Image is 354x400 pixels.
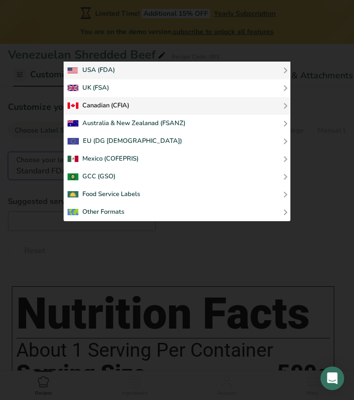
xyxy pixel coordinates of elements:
div: Food Service Labels [68,189,140,200]
div: UK (FSA) [68,82,109,94]
img: 2Q== [68,173,78,180]
div: GCC (GSO) [68,171,115,183]
div: Australia & New Zealanad (FSANZ) [68,118,185,130]
div: Canadian (CFIA) [68,100,129,112]
div: Other Formats [68,206,124,218]
div: EU (DG [DEMOGRAPHIC_DATA]) [68,135,182,147]
div: Mexico (COFEPRIS) [68,153,139,165]
div: Open Intercom Messenger [320,367,344,390]
div: USA (FDA) [68,65,115,76]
